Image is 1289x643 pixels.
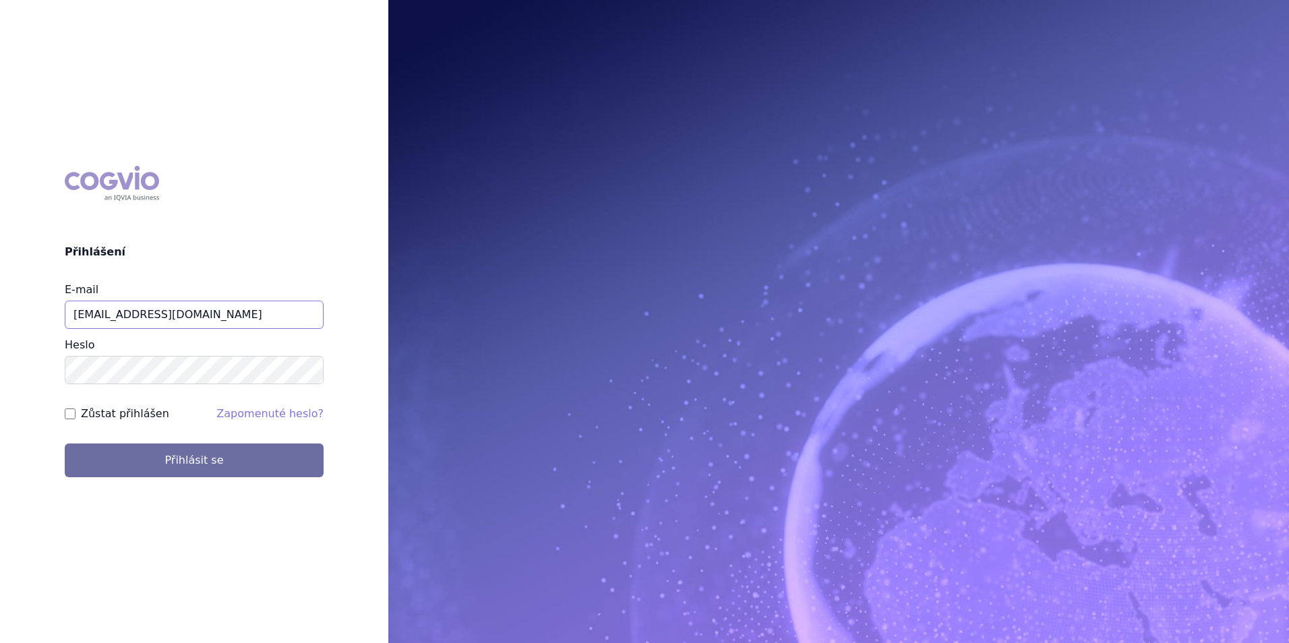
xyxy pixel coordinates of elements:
label: E-mail [65,283,98,296]
label: Zůstat přihlášen [81,406,169,422]
button: Přihlásit se [65,443,324,477]
div: COGVIO [65,166,159,201]
h2: Přihlášení [65,244,324,260]
label: Heslo [65,338,94,351]
a: Zapomenuté heslo? [216,407,324,420]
